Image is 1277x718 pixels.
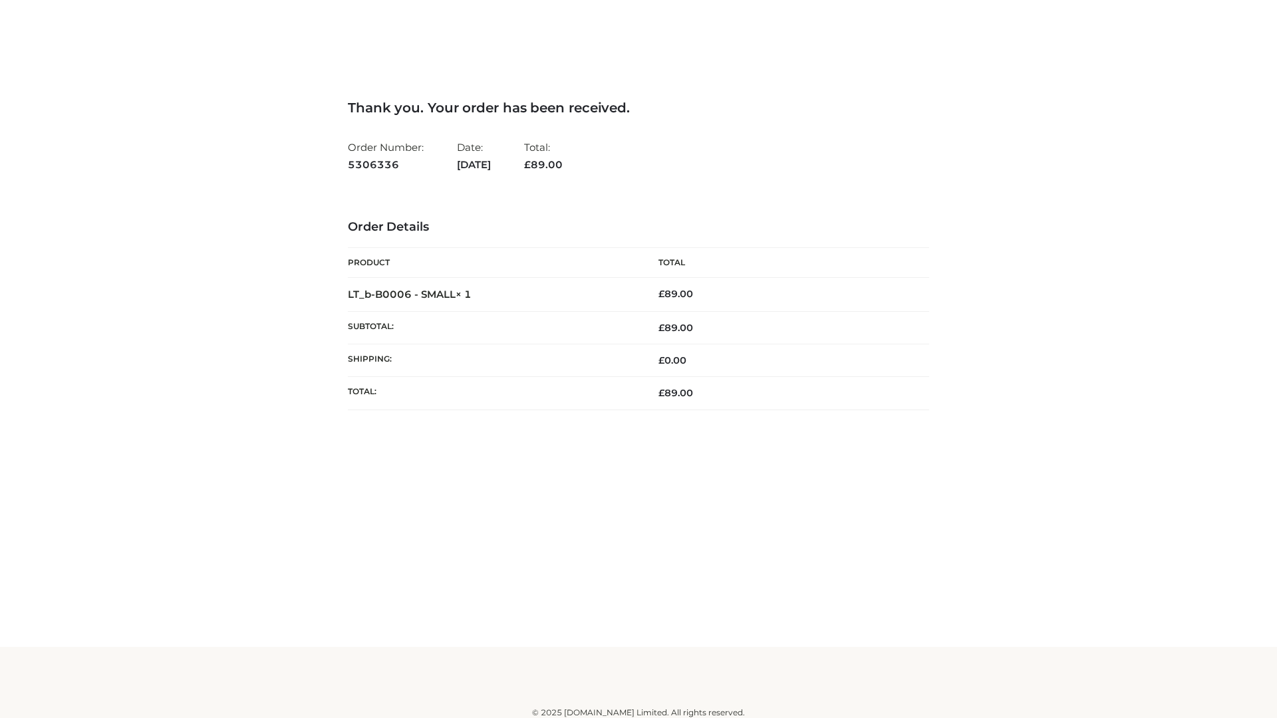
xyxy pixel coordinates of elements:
[348,311,638,344] th: Subtotal:
[457,136,491,176] li: Date:
[658,322,664,334] span: £
[658,288,693,300] bdi: 89.00
[524,158,563,171] span: 89.00
[456,288,472,300] strong: × 1
[658,354,686,366] bdi: 0.00
[348,248,638,278] th: Product
[457,156,491,174] strong: [DATE]
[638,248,929,278] th: Total
[658,387,664,399] span: £
[348,377,638,410] th: Total:
[524,158,531,171] span: £
[658,354,664,366] span: £
[348,136,424,176] li: Order Number:
[524,136,563,176] li: Total:
[658,387,693,399] span: 89.00
[348,156,424,174] strong: 5306336
[348,100,929,116] h3: Thank you. Your order has been received.
[348,220,929,235] h3: Order Details
[658,322,693,334] span: 89.00
[348,344,638,377] th: Shipping:
[658,288,664,300] span: £
[348,288,472,300] strong: LT_b-B0006 - SMALL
